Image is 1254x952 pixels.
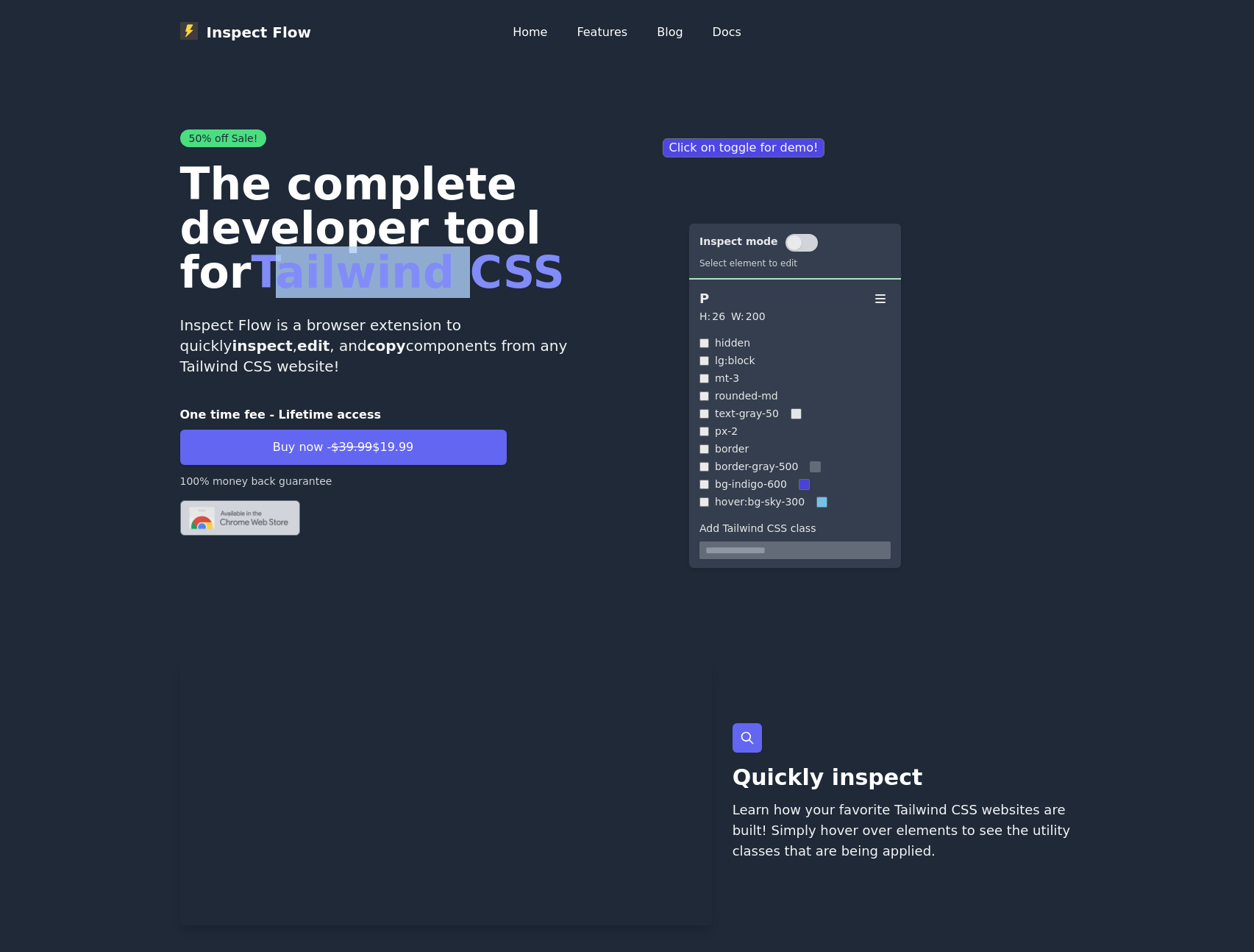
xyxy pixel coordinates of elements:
[715,424,738,438] p: px-2
[180,500,300,536] img: Chrome logo
[180,22,198,40] img: Inspect Flow logo
[699,309,710,324] p: H:
[180,474,507,489] p: 100% money back guarantee
[715,371,739,386] p: mt-3
[733,800,1075,862] p: Learn how your favorite Tailwind CSS websites are built! Simply hover over elements to see the ut...
[699,288,709,309] p: P
[715,353,755,368] p: lg:block
[367,337,406,355] strong: copy
[513,24,547,41] a: Home
[180,22,312,43] p: Inspect Flow
[232,337,292,355] strong: inspect
[180,129,267,147] span: 50% off Sale!
[746,309,766,324] p: 200
[699,234,778,252] p: Inspect mode
[251,246,564,298] span: Tailwind CSS
[715,477,787,491] p: bg-indigo-600
[715,494,805,509] p: hover:bg-sky-300
[180,430,507,465] button: Buy now -$39.99$19.99
[731,309,744,324] p: W:
[715,459,798,474] p: border-gray-500
[733,764,1075,791] p: Quickly inspect
[297,337,329,355] strong: edit
[713,24,741,41] a: Docs
[273,438,414,456] span: Buy now - $19.99
[715,406,779,421] p: text-gray-50
[180,18,1075,47] nav: Global
[712,309,725,324] p: 26
[180,315,616,377] p: Inspect Flow is a browser extension to quickly , , and components from any Tailwind CSS website!
[699,521,891,536] label: Add Tailwind CSS class
[180,406,507,424] p: One time fee - Lifetime access
[331,440,372,454] span: $39.99
[715,388,778,403] p: rounded-md
[577,24,627,41] a: Features
[657,24,683,41] a: Blog
[663,138,825,157] p: Click on toggle for demo!
[180,162,616,294] h1: The complete developer tool for
[715,441,749,456] p: border
[180,22,312,43] a: Inspect Flow logoInspect Flow
[715,335,750,350] p: hidden
[699,257,818,269] p: Select element to edit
